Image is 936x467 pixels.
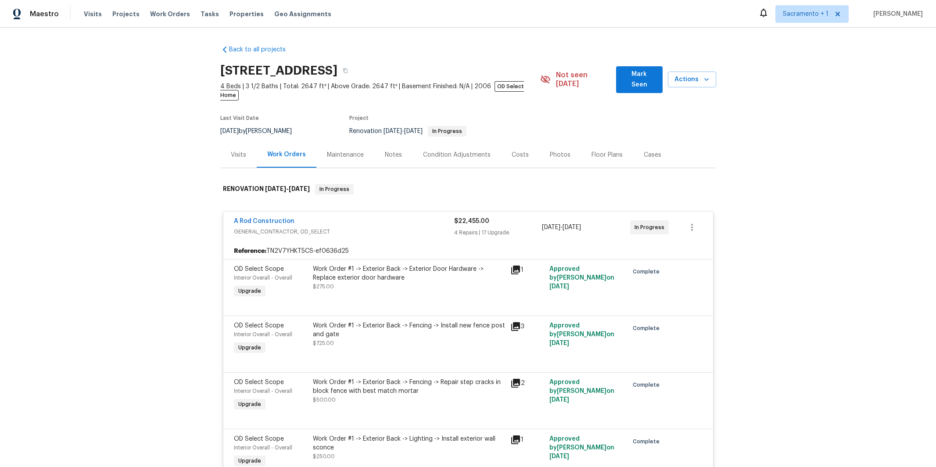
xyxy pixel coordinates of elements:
[633,381,663,389] span: Complete
[220,115,259,121] span: Last Visit Date
[234,266,284,272] span: OD Select Scope
[201,11,219,17] span: Tasks
[313,284,334,289] span: $275.00
[512,151,529,159] div: Costs
[510,321,545,332] div: 3
[230,10,264,18] span: Properties
[220,128,239,134] span: [DATE]
[265,186,286,192] span: [DATE]
[235,456,265,465] span: Upgrade
[633,437,663,446] span: Complete
[265,186,310,192] span: -
[234,247,266,255] b: Reference:
[563,224,581,230] span: [DATE]
[313,341,334,346] span: $725.00
[223,184,310,194] h6: RENOVATION
[289,186,310,192] span: [DATE]
[231,151,246,159] div: Visits
[234,332,292,337] span: Interior Overall - Overall
[510,265,545,275] div: 1
[150,10,190,18] span: Work Orders
[550,151,570,159] div: Photos
[267,150,306,159] div: Work Orders
[549,284,569,290] span: [DATE]
[220,82,540,100] span: 4 Beds | 3 1/2 Baths | Total: 2647 ft² | Above Grade: 2647 ft² | Basement Finished: N/A | 2006
[675,74,709,85] span: Actions
[316,185,353,194] span: In Progress
[635,223,668,232] span: In Progress
[870,10,923,18] span: [PERSON_NAME]
[235,343,265,352] span: Upgrade
[234,275,292,280] span: Interior Overall - Overall
[274,10,331,18] span: Geo Assignments
[423,151,491,159] div: Condition Adjustments
[510,378,545,388] div: 2
[633,267,663,276] span: Complete
[327,151,364,159] div: Maintenance
[234,445,292,450] span: Interior Overall - Overall
[616,66,662,93] button: Mark Seen
[313,397,336,402] span: $500.00
[384,128,402,134] span: [DATE]
[234,323,284,329] span: OD Select Scope
[623,69,655,90] span: Mark Seen
[220,81,524,101] span: OD Select Home
[234,388,292,394] span: Interior Overall - Overall
[549,340,569,346] span: [DATE]
[112,10,140,18] span: Projects
[220,175,716,203] div: RENOVATION [DATE]-[DATE]In Progress
[220,66,337,75] h2: [STREET_ADDRESS]
[633,324,663,333] span: Complete
[30,10,59,18] span: Maestro
[644,151,661,159] div: Cases
[349,115,369,121] span: Project
[549,323,614,346] span: Approved by [PERSON_NAME] on
[385,151,402,159] div: Notes
[235,400,265,409] span: Upgrade
[542,224,560,230] span: [DATE]
[454,218,489,224] span: $22,455.00
[234,227,454,236] span: GENERAL_CONTRACTOR, OD_SELECT
[510,435,545,445] div: 1
[313,321,505,339] div: Work Order #1 -> Exterior Back -> Fencing -> Install new fence post and gate
[313,378,505,395] div: Work Order #1 -> Exterior Back -> Fencing -> Repair step cracks in block fence with best match mo...
[234,218,294,224] a: A Rod Construction
[542,223,581,232] span: -
[429,129,466,134] span: In Progress
[234,379,284,385] span: OD Select Scope
[337,63,353,79] button: Copy Address
[223,243,713,259] div: TN2V7YHKT5CS-ef0636d25
[220,45,305,54] a: Back to all projects
[84,10,102,18] span: Visits
[549,266,614,290] span: Approved by [PERSON_NAME] on
[592,151,623,159] div: Floor Plans
[313,265,505,282] div: Work Order #1 -> Exterior Back -> Exterior Door Hardware -> Replace exterior door hardware
[549,436,614,460] span: Approved by [PERSON_NAME] on
[220,126,302,137] div: by [PERSON_NAME]
[549,379,614,403] span: Approved by [PERSON_NAME] on
[313,435,505,452] div: Work Order #1 -> Exterior Back -> Lighting -> Install exterior wall sconce
[349,128,466,134] span: Renovation
[235,287,265,295] span: Upgrade
[668,72,716,88] button: Actions
[549,453,569,460] span: [DATE]
[454,228,542,237] div: 4 Repairs | 17 Upgrade
[556,71,611,88] span: Not seen [DATE]
[783,10,828,18] span: Sacramento + 1
[404,128,423,134] span: [DATE]
[384,128,423,134] span: -
[549,397,569,403] span: [DATE]
[313,454,335,459] span: $250.00
[234,436,284,442] span: OD Select Scope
